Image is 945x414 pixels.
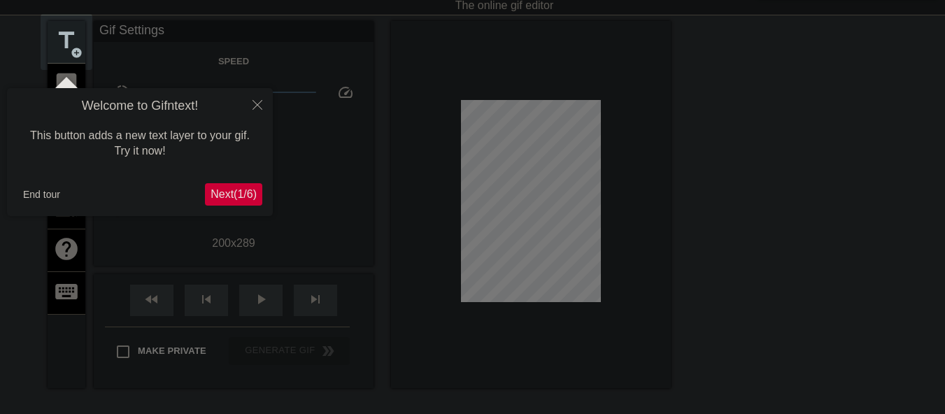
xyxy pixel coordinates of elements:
[205,183,262,206] button: Next
[242,88,273,120] button: Close
[17,184,66,205] button: End tour
[17,114,262,173] div: This button adds a new text layer to your gif. Try it now!
[211,188,257,200] span: Next ( 1 / 6 )
[17,99,262,114] h4: Welcome to Gifntext!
